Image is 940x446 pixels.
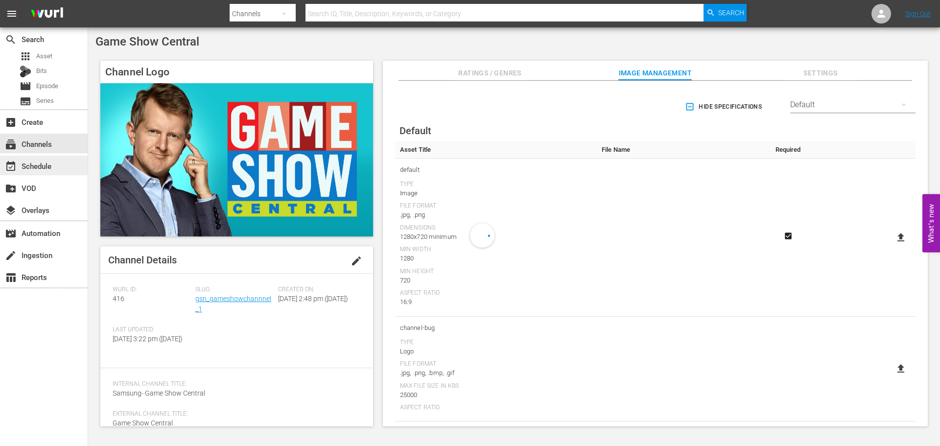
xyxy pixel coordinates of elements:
[784,67,857,79] span: Settings
[400,390,592,400] div: 25000
[195,295,271,313] a: gsn_gameshowchannnel_1
[597,141,767,159] th: File Name
[395,141,597,159] th: Asset Title
[400,164,592,176] span: default
[113,326,190,334] span: Last Updated:
[687,102,762,112] span: Hide Specifications
[400,232,592,242] div: 1280x720 minimum
[400,188,592,198] div: Image
[400,339,592,347] div: Type
[5,117,17,128] span: Create
[400,181,592,188] div: Type
[108,254,177,266] span: Channel Details
[20,95,31,107] span: Series
[5,161,17,172] span: Schedule
[782,232,794,240] svg: Required
[113,389,205,397] span: Samsung- Game Show Central
[5,205,17,216] span: Overlays
[400,382,592,390] div: Max File Size In Kbs
[767,141,809,159] th: Required
[400,289,592,297] div: Aspect Ratio
[20,80,31,92] span: Episode
[23,2,70,25] img: ans4CAIJ8jUAAAAAAAAAAAAAAAAAAAAAAAAgQb4GAAAAAAAAAAAAAAAAAAAAAAAAJMjXAAAAAAAAAAAAAAAAAAAAAAAAgAT5G...
[278,295,348,303] span: [DATE] 2:48 pm ([DATE])
[453,67,527,79] span: Ratings / Genres
[5,250,17,261] span: Ingestion
[5,228,17,239] span: Automation
[113,335,183,343] span: [DATE] 3:22 pm ([DATE])
[36,81,58,91] span: Episode
[790,91,916,118] div: Default
[100,83,373,236] img: Game Show Central
[400,276,592,285] div: 720
[20,66,31,77] div: Bits
[36,51,52,61] span: Asset
[400,210,592,220] div: .jpg, .png
[5,139,17,150] span: Channels
[400,268,592,276] div: Min Height
[400,322,592,334] span: channel-bug
[922,194,940,252] button: Open Feedback Widget
[113,410,356,418] span: External Channel Title:
[400,224,592,232] div: Dimensions
[195,286,273,294] span: Slug:
[113,419,173,427] span: Game Show Central
[100,61,373,83] h4: Channel Logo
[400,404,592,412] div: Aspect Ratio
[683,93,766,120] button: Hide Specifications
[704,4,747,22] button: Search
[6,8,18,20] span: menu
[399,125,431,137] span: Default
[400,297,592,307] div: 16:9
[351,255,362,267] span: edit
[20,50,31,62] span: Asset
[36,66,47,76] span: Bits
[5,272,17,283] span: Reports
[400,360,592,368] div: File Format
[905,10,931,18] a: Sign Out
[278,286,356,294] span: Created On:
[5,34,17,46] span: Search
[400,368,592,378] div: .jpg, .png, .bmp, .gif
[5,183,17,194] span: VOD
[400,426,592,439] span: Bits Tile
[95,35,199,48] span: Game Show Central
[718,4,744,22] span: Search
[400,246,592,254] div: Min Width
[113,295,124,303] span: 416
[400,347,592,356] div: Logo
[618,67,692,79] span: Image Management
[400,254,592,263] div: 1280
[345,249,368,273] button: edit
[400,202,592,210] div: File Format
[36,96,54,106] span: Series
[113,380,356,388] span: Internal Channel Title:
[113,286,190,294] span: Wurl ID:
